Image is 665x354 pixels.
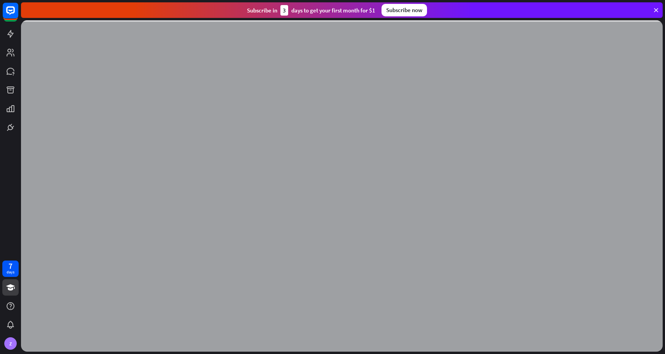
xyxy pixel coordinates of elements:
div: 3 [280,5,288,16]
div: Subscribe in days to get your first month for $1 [247,5,375,16]
div: Subscribe now [381,4,427,16]
div: 7 [9,262,12,269]
div: Z [4,337,17,350]
div: days [7,269,14,275]
a: 7 days [2,261,19,277]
